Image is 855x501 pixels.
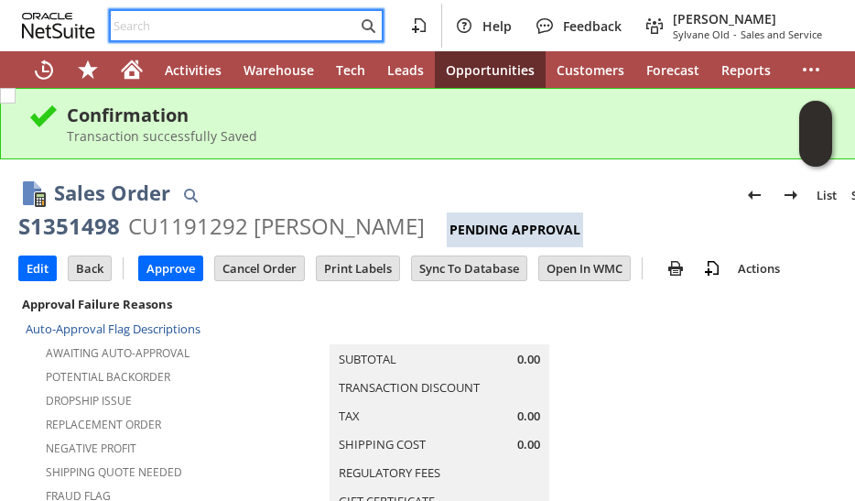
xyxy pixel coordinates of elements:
a: Negative Profit [46,441,136,456]
span: Leads [387,61,424,79]
a: Regulatory Fees [339,464,440,481]
iframe: Click here to launch Oracle Guided Learning Help Panel [799,101,832,167]
span: Oracle Guided Learning Widget. To move around, please hold and drag [799,135,832,168]
a: Home [110,51,154,88]
span: Feedback [563,17,622,35]
span: 0.00 [517,436,540,453]
div: Shortcuts [66,51,110,88]
a: Transaction Discount [339,379,480,396]
span: Warehouse [244,61,314,79]
a: Auto-Approval Flag Descriptions [26,321,200,337]
svg: Shortcuts [77,59,99,81]
div: S1351498 [18,212,120,241]
a: Recent Records [22,51,66,88]
a: Leads [376,51,435,88]
input: Search [111,15,357,37]
svg: Home [121,59,143,81]
img: Next [780,184,802,206]
span: Tech [336,61,365,79]
span: Sales and Service [741,27,822,41]
img: print.svg [665,257,687,279]
span: Opportunities [446,61,535,79]
a: Shipping Cost [339,436,426,452]
a: Potential Backorder [46,369,170,385]
div: Approval Failure Reasons [18,292,304,316]
input: Sync To Database [412,256,526,280]
div: More menus [789,51,833,88]
span: Help [482,17,512,35]
span: [PERSON_NAME] [673,10,822,27]
input: Back [69,256,111,280]
span: Reports [721,61,771,79]
a: Warehouse [233,51,325,88]
span: 0.00 [517,351,540,368]
a: Reports [710,51,782,88]
a: Opportunities [435,51,546,88]
div: CU1191292 [PERSON_NAME] [128,212,425,241]
span: Activities [165,61,222,79]
div: Pending Approval [447,212,583,247]
span: Customers [557,61,624,79]
a: Replacement Order [46,417,161,432]
a: Awaiting Auto-Approval [46,345,189,361]
span: Forecast [646,61,699,79]
input: Cancel Order [215,256,304,280]
caption: Summary [330,315,549,344]
img: Quick Find [179,184,201,206]
a: Shipping Quote Needed [46,464,182,480]
svg: Search [357,15,379,37]
a: Subtotal [339,351,396,367]
span: Sylvane Old [673,27,730,41]
a: Tech [325,51,376,88]
span: - [733,27,737,41]
a: Actions [731,260,787,277]
input: Edit [19,256,56,280]
svg: Recent Records [33,59,55,81]
img: Previous [743,184,765,206]
a: Dropship Issue [46,393,132,408]
h1: Sales Order [54,178,170,208]
input: Open In WMC [539,256,630,280]
a: Activities [154,51,233,88]
a: Tax [339,408,360,424]
a: Forecast [635,51,710,88]
span: 0.00 [517,408,540,425]
input: Print Labels [317,256,399,280]
input: Approve [139,256,202,280]
a: List [809,180,844,210]
svg: logo [22,13,95,38]
a: Customers [546,51,635,88]
img: add-record.svg [701,257,723,279]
